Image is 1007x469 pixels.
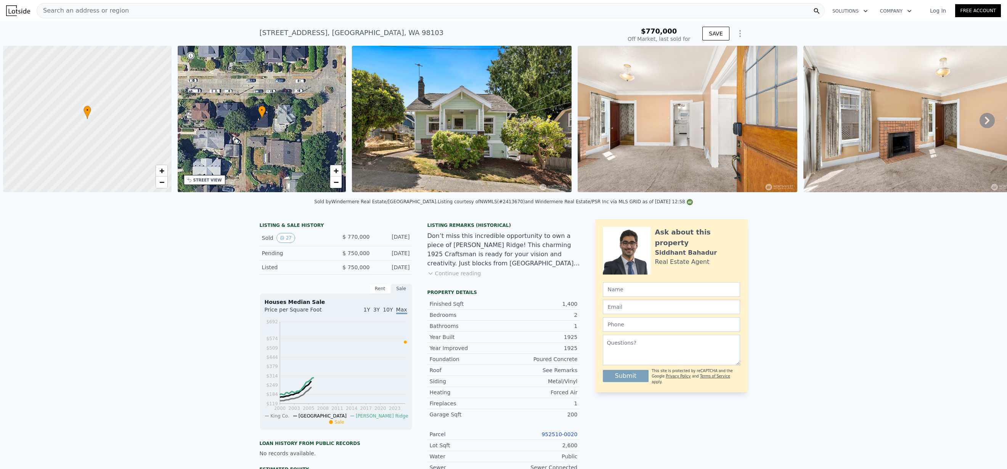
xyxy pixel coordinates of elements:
[702,27,729,40] button: SAVE
[330,165,342,177] a: Zoom in
[504,411,578,418] div: 200
[330,177,342,188] a: Zoom out
[666,374,691,378] a: Privacy Policy
[299,413,347,419] span: [GEOGRAPHIC_DATA]
[430,366,504,374] div: Roof
[430,355,504,363] div: Foundation
[266,355,278,360] tspan: $444
[258,106,266,119] div: •
[383,307,393,313] span: 10Y
[262,233,330,243] div: Sold
[302,406,314,411] tspan: 2005
[193,177,222,183] div: STREET VIEW
[504,389,578,396] div: Forced Air
[374,406,386,411] tspan: 2020
[376,263,410,271] div: [DATE]
[430,344,504,352] div: Year Improved
[266,392,278,397] tspan: $184
[317,406,329,411] tspan: 2008
[874,4,918,18] button: Company
[504,442,578,449] div: 2,600
[258,107,266,114] span: •
[373,307,380,313] span: 3Y
[84,107,91,114] span: •
[700,374,730,378] a: Terms of Service
[578,46,797,192] img: Sale: 167311517 Parcel: 97410591
[270,413,289,419] span: King Co.
[430,333,504,341] div: Year Built
[603,300,740,314] input: Email
[265,306,336,318] div: Price per Square Foot
[376,233,410,243] div: [DATE]
[603,370,649,382] button: Submit
[334,177,339,187] span: −
[260,27,444,38] div: [STREET_ADDRESS] , [GEOGRAPHIC_DATA] , WA 98103
[427,222,580,228] div: Listing Remarks (Historical)
[427,270,481,277] button: Continue reading
[655,248,717,257] div: Siddhant Bahadur
[334,166,339,175] span: +
[430,411,504,418] div: Garage Sqft
[504,300,578,308] div: 1,400
[504,322,578,330] div: 1
[265,298,407,306] div: Houses Median Sale
[360,406,372,411] tspan: 2017
[342,264,369,270] span: $ 750,000
[266,373,278,379] tspan: $314
[342,250,369,256] span: $ 750,000
[331,406,343,411] tspan: 2011
[826,4,874,18] button: Solutions
[504,366,578,374] div: See Remarks
[6,5,30,16] img: Lotside
[37,6,129,15] span: Search an address or region
[655,227,740,248] div: Ask about this property
[504,400,578,407] div: 1
[266,382,278,388] tspan: $249
[288,406,300,411] tspan: 2003
[376,249,410,257] div: [DATE]
[369,284,391,294] div: Rent
[603,317,740,332] input: Phone
[603,282,740,297] input: Name
[363,307,370,313] span: 1Y
[430,430,504,438] div: Parcel
[427,289,580,296] div: Property details
[156,177,167,188] a: Zoom out
[260,222,412,230] div: LISTING & SALE HISTORY
[260,450,412,457] div: No records available.
[266,401,278,406] tspan: $119
[266,319,278,324] tspan: $692
[504,377,578,385] div: Metal/Vinyl
[427,231,580,268] div: Don’t miss this incredible opportunity to own a piece of [PERSON_NAME] Ridge! This charming 1925 ...
[356,413,408,419] span: [PERSON_NAME] Ridge
[391,284,412,294] div: Sale
[156,165,167,177] a: Zoom in
[430,311,504,319] div: Bedrooms
[687,199,693,205] img: NWMLS Logo
[342,234,369,240] span: $ 770,000
[159,177,164,187] span: −
[352,46,572,192] img: Sale: 167311517 Parcel: 97410591
[262,249,330,257] div: Pending
[504,333,578,341] div: 1925
[314,199,437,204] div: Sold by Windermere Real Estate/[GEOGRAPHIC_DATA] .
[262,263,330,271] div: Listed
[266,345,278,351] tspan: $509
[84,106,91,119] div: •
[334,419,344,425] span: Sale
[389,406,400,411] tspan: 2023
[438,199,693,204] div: Listing courtesy of NWMLS (#2413670) and Windermere Real Estate/PSR Inc via MLS GRID as of [DATE]...
[504,311,578,319] div: 2
[504,355,578,363] div: Poured Concrete
[504,344,578,352] div: 1925
[430,389,504,396] div: Heating
[430,322,504,330] div: Bathrooms
[430,442,504,449] div: Lot Sqft
[641,27,677,35] span: $770,000
[430,377,504,385] div: Siding
[655,257,710,267] div: Real Estate Agent
[159,166,164,175] span: +
[504,453,578,460] div: Public
[430,453,504,460] div: Water
[266,336,278,341] tspan: $574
